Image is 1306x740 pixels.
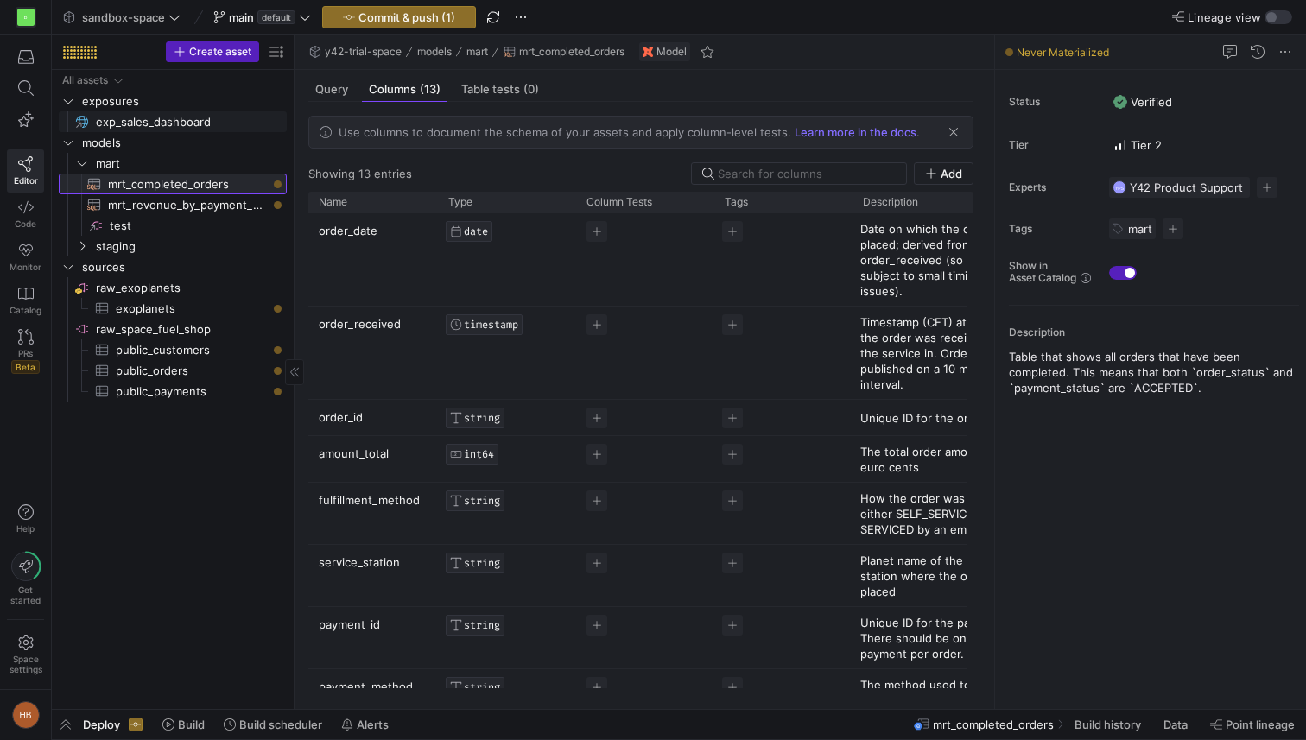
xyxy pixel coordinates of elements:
img: Verified [1113,95,1127,109]
p: How the order was fulfilled; either SELF_SERVICE or SERVICED by an employee [860,490,1018,537]
p: The method used to make the payment [860,677,1018,708]
div: Press SPACE to select this row. [59,298,287,319]
a: exp_sales_dashboard​​​​​ [59,111,287,132]
button: Data [1156,710,1199,739]
div: B [17,9,35,26]
span: Add [941,167,962,180]
button: Help [7,496,44,541]
div: Press SPACE to select this row. [59,132,287,153]
span: mrt_completed_orders [933,718,1054,731]
button: y42-trial-space [305,41,406,62]
div: Press SPACE to select this row. [308,483,1025,545]
a: Learn more in the docs [795,125,916,139]
p: Unique ID for the order [860,410,1018,426]
span: public_orders​​​​​​​​​ [116,361,267,381]
button: Build scheduler [216,710,330,739]
div: Press SPACE to select this row. [59,194,287,215]
p: Timestamp (CET) at which the order was received by the service in. Orders are published on a 10 m... [860,314,1018,392]
span: Tags [1009,223,1095,235]
a: public_orders​​​​​​​​​ [59,360,287,381]
div: Press SPACE to select this row. [59,277,287,298]
span: STRING [464,681,500,693]
span: Experts [1009,181,1095,193]
p: The total order amount in euro cents [860,444,1018,475]
p: Table that shows all orders that have been completed. This means that both `order_status` and `pa... [1009,349,1299,395]
span: STRING [464,557,500,569]
span: Help [15,523,36,534]
div: Press SPACE to select this row. [59,256,287,277]
p: Unique ID for the payment. There should be only one payment per order. [860,615,1018,661]
span: default [257,10,295,24]
span: Monitor [10,262,41,272]
p: payment_method [319,670,428,714]
span: sources [82,257,284,277]
span: Alerts [357,718,389,731]
a: mrt_completed_orders​​​​​​​​​​ [59,174,287,194]
a: Spacesettings [7,627,44,682]
span: Tier 2 [1113,138,1162,152]
button: mrt_completed_orders [499,41,629,62]
span: TIMESTAMP [464,319,518,331]
p: order_id [319,401,428,434]
span: y42-trial-space [325,46,402,58]
span: Create asset [189,46,251,58]
span: Catalog [10,305,41,315]
img: Tier 2 - Important [1113,138,1127,152]
div: Press SPACE to select this row. [59,381,287,402]
a: Editor [7,149,44,193]
span: Verified [1113,95,1172,109]
div: All assets [62,74,108,86]
span: Columns [369,84,441,95]
a: B [7,3,44,32]
div: Press SPACE to select this row. [59,111,287,132]
button: VerifiedVerified [1109,91,1176,113]
span: Space settings [10,654,42,674]
button: Create asset [166,41,259,62]
div: Press SPACE to select this row. [308,307,1025,400]
div: Press SPACE to select this row. [308,669,1025,716]
span: main [229,10,254,24]
a: mrt_revenue_by_payment_method​​​​​​​​​​ [59,194,287,215]
p: service_station [319,546,428,605]
span: test​​​​​​​​ [110,216,284,236]
p: fulfillment_method [319,484,428,543]
button: mart [462,41,492,62]
span: Query [315,84,348,95]
a: Monitor [7,236,44,279]
span: mrt_revenue_by_payment_method​​​​​​​​​​ [108,195,267,215]
span: Commit & push (1) [358,10,455,24]
span: mart [1128,222,1152,236]
span: Y42 Product Support [1130,180,1243,194]
span: models [82,133,284,153]
a: Catalog [7,279,44,322]
p: Planet name of the service station where the order was placed [860,553,1018,599]
span: Never Materialized [1017,46,1109,59]
span: mrt_completed_orders​​​​​​​​​​ [108,174,267,194]
span: Show in Asset Catalog [1009,260,1076,284]
span: Beta [11,360,40,374]
span: mrt_completed_orders [519,46,624,58]
button: sandbox-space [59,6,185,28]
div: Press SPACE to select this row. [59,153,287,174]
span: Build scheduler [239,718,322,731]
div: Press SPACE to select this row. [59,236,287,256]
div: Press SPACE to select this row. [59,91,287,111]
span: Editor [14,175,38,186]
button: HB [7,697,44,733]
span: Table tests [461,84,539,95]
div: Press SPACE to select this row. [308,545,1025,607]
span: Name [319,196,347,208]
div: Press SPACE to select this row. [59,215,287,236]
span: sandbox-space [82,10,165,24]
div: . [339,125,930,139]
a: exoplanets​​​​​​​​​ [59,298,287,319]
span: Type [448,196,472,208]
span: Deploy [83,718,120,731]
span: Tags [725,196,748,208]
p: amount_total [319,437,428,481]
span: mart [96,154,284,174]
span: public_customers​​​​​​​​​ [116,340,267,360]
span: INT64 [464,448,494,460]
button: Tier 2 - ImportantTier 2 [1109,134,1166,156]
span: (13) [420,84,441,95]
